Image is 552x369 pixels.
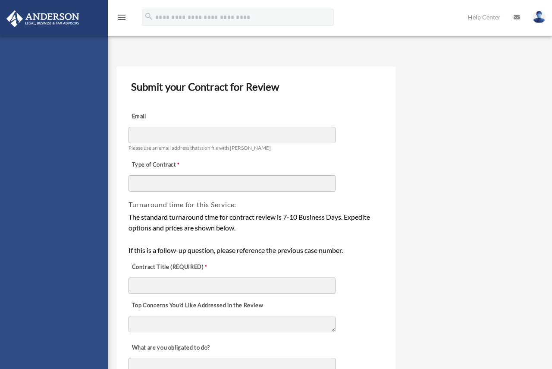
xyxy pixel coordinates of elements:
h3: Submit your Contract for Review [128,78,384,96]
span: Please use an email address that is on file with [PERSON_NAME] [129,145,271,151]
label: What are you obligated to do? [129,342,215,354]
a: menu [116,15,127,22]
img: User Pic [533,11,546,23]
img: Anderson Advisors Platinum Portal [4,10,82,27]
label: Top Concerns You’d Like Addressed in the Review [129,300,266,312]
label: Contract Title (REQUIRED) [129,262,215,274]
i: search [144,12,154,21]
label: Email [129,111,215,123]
div: The standard turnaround time for contract review is 7-10 Business Days. Expedite options and pric... [129,211,383,255]
i: menu [116,12,127,22]
label: Type of Contract [129,159,215,171]
span: Turnaround time for this Service: [129,200,236,208]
